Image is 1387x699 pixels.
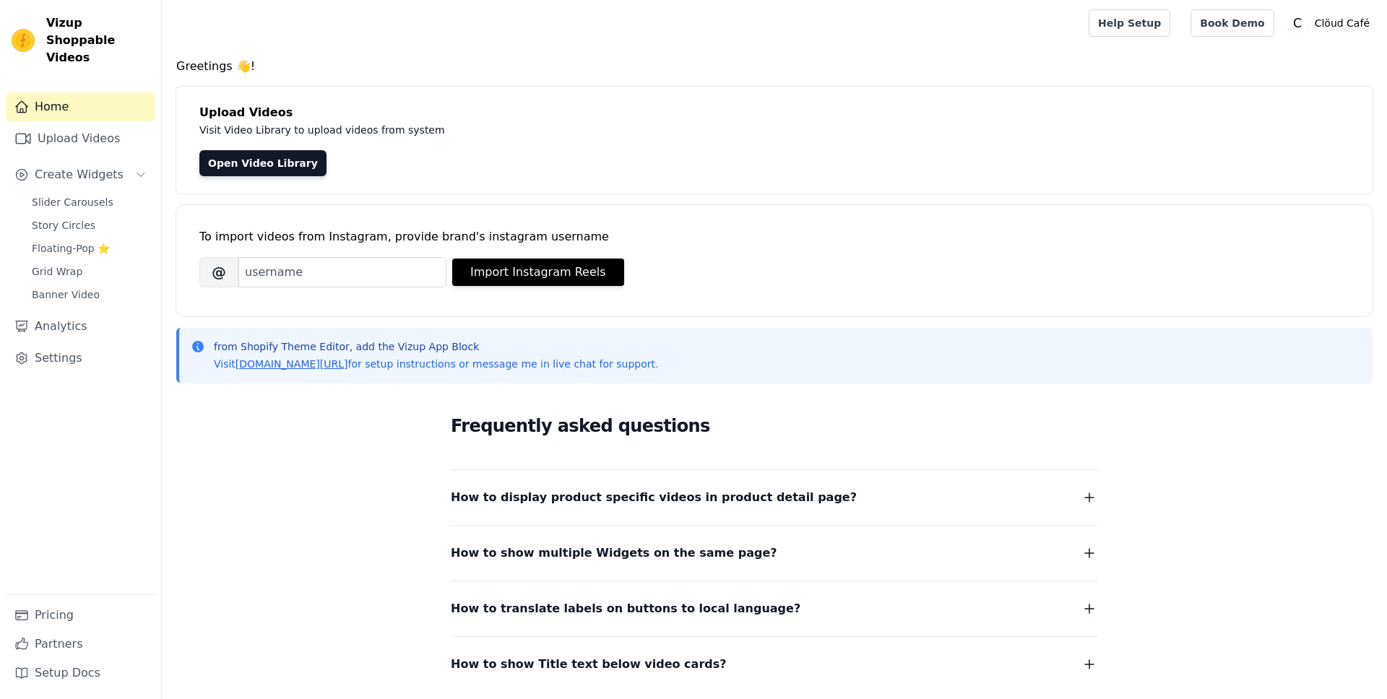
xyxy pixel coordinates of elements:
button: How to show multiple Widgets on the same page? [451,543,1098,563]
span: Banner Video [32,287,100,302]
span: How to show Title text below video cards? [451,654,727,674]
a: Help Setup [1089,9,1170,37]
span: Create Widgets [35,166,124,183]
a: Home [6,92,155,121]
h4: Greetings 👋! [176,58,1373,75]
button: Create Widgets [6,160,155,189]
a: Partners [6,630,155,659]
a: Setup Docs [6,659,155,687]
a: Pricing [6,601,155,630]
button: How to display product specific videos in product detail page? [451,487,1098,508]
span: Slider Carousels [32,195,113,209]
a: Slider Carousels [23,192,155,212]
a: Story Circles [23,215,155,235]
span: Floating-Pop ⭐ [32,241,110,256]
input: username [238,257,446,287]
a: Banner Video [23,285,155,305]
p: Clöud Café [1309,10,1375,36]
a: Analytics [6,312,155,341]
a: Floating-Pop ⭐ [23,238,155,259]
span: @ [199,257,238,287]
a: [DOMAIN_NAME][URL] [236,358,348,370]
img: Vizup [12,29,35,52]
text: C [1293,16,1302,30]
button: Import Instagram Reels [452,259,624,286]
span: Vizup Shoppable Videos [46,14,150,66]
h4: Upload Videos [199,104,1349,121]
span: How to show multiple Widgets on the same page? [451,543,777,563]
span: How to translate labels on buttons to local language? [451,599,800,619]
a: Settings [6,344,155,373]
span: Grid Wrap [32,264,82,279]
h2: Frequently asked questions [451,412,1098,440]
span: Story Circles [32,218,95,233]
button: How to translate labels on buttons to local language? [451,599,1098,619]
button: C Clöud Café [1286,10,1375,36]
p: from Shopify Theme Editor, add the Vizup App Block [214,339,658,354]
a: Book Demo [1191,9,1274,37]
a: Upload Videos [6,124,155,153]
span: How to display product specific videos in product detail page? [451,487,857,508]
button: How to show Title text below video cards? [451,654,1098,674]
a: Open Video Library [199,150,327,176]
a: Grid Wrap [23,261,155,282]
div: To import videos from Instagram, provide brand's instagram username [199,228,1349,246]
p: Visit for setup instructions or message me in live chat for support. [214,357,658,371]
p: Visit Video Library to upload videos from system [199,121,847,139]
